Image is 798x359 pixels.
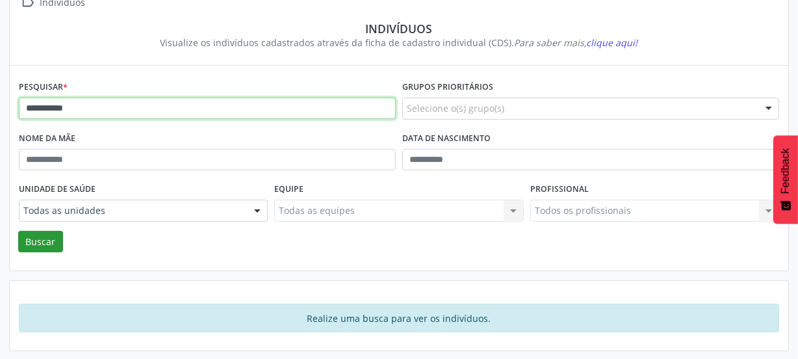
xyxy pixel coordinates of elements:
label: Pesquisar [19,77,68,98]
label: Unidade de saúde [19,179,96,200]
span: clique aqui! [587,36,638,49]
span: Todas as unidades [23,204,241,217]
label: Data de nascimento [402,129,491,149]
span: Selecione o(s) grupo(s) [407,101,504,115]
button: Feedback - Mostrar pesquisa [773,135,798,224]
span: Feedback [780,148,792,194]
i: Para saber mais, [515,36,638,49]
button: Buscar [18,231,63,253]
div: Visualize os indivíduos cadastrados através da ficha de cadastro individual (CDS). [28,36,770,49]
div: Realize uma busca para ver os indivíduos. [19,304,779,332]
label: Nome da mãe [19,129,75,149]
label: Profissional [530,179,589,200]
div: Indivíduos [28,21,770,36]
label: Equipe [274,179,303,200]
label: Grupos prioritários [402,77,493,98]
